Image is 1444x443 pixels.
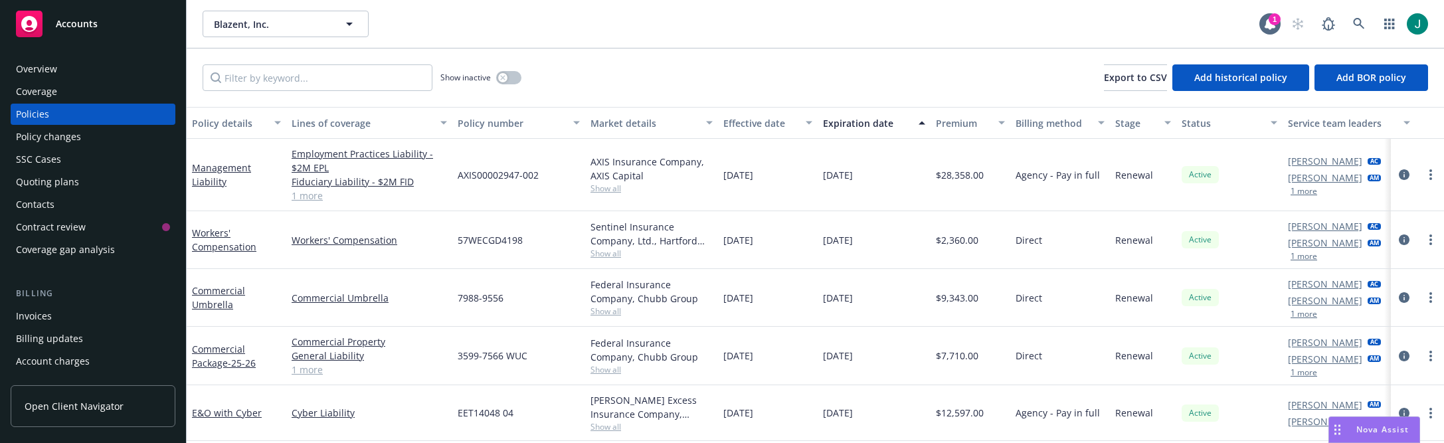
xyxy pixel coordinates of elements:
[11,328,175,349] a: Billing updates
[56,19,98,29] span: Accounts
[1187,234,1214,246] span: Active
[1285,11,1311,37] a: Start snowing
[292,291,447,305] a: Commercial Umbrella
[16,351,90,372] div: Account charges
[292,363,447,377] a: 1 more
[452,107,585,139] button: Policy number
[1110,107,1176,139] button: Stage
[1104,71,1167,84] span: Export to CSV
[192,406,262,419] a: E&O with Cyber
[1182,116,1263,130] div: Status
[25,399,124,413] span: Open Client Navigator
[1396,290,1412,306] a: circleInformation
[590,248,713,259] span: Show all
[723,168,753,182] span: [DATE]
[192,343,256,369] a: Commercial Package
[292,335,447,349] a: Commercial Property
[440,72,491,83] span: Show inactive
[11,194,175,215] a: Contacts
[1288,116,1396,130] div: Service team leaders
[16,81,57,102] div: Coverage
[1314,64,1428,91] button: Add BOR policy
[458,168,539,182] span: AXIS00002947-002
[1187,292,1214,304] span: Active
[1194,71,1287,84] span: Add historical policy
[1172,64,1309,91] button: Add historical policy
[1288,398,1362,412] a: [PERSON_NAME]
[936,116,990,130] div: Premium
[723,349,753,363] span: [DATE]
[187,107,286,139] button: Policy details
[1423,405,1439,421] a: more
[16,171,79,193] div: Quoting plans
[1291,369,1317,377] button: 1 more
[936,233,978,247] span: $2,360.00
[192,284,245,311] a: Commercial Umbrella
[203,64,432,91] input: Filter by keyword...
[590,220,713,248] div: Sentinel Insurance Company, Ltd., Hartford Insurance Group
[11,58,175,80] a: Overview
[936,406,984,420] span: $12,597.00
[458,406,513,420] span: EET14048 04
[11,104,175,125] a: Policies
[1396,232,1412,248] a: circleInformation
[585,107,718,139] button: Market details
[1423,290,1439,306] a: more
[1288,171,1362,185] a: [PERSON_NAME]
[936,291,978,305] span: $9,343.00
[1423,232,1439,248] a: more
[1423,348,1439,364] a: more
[590,364,713,375] span: Show all
[1269,13,1281,25] div: 1
[16,149,61,170] div: SSC Cases
[1288,294,1362,308] a: [PERSON_NAME]
[292,116,432,130] div: Lines of coverage
[1115,233,1153,247] span: Renewal
[936,168,984,182] span: $28,358.00
[11,149,175,170] a: SSC Cases
[823,291,853,305] span: [DATE]
[590,393,713,421] div: [PERSON_NAME] Excess Insurance Company, [PERSON_NAME] Insurance Group, CRC Group
[1016,406,1100,420] span: Agency - Pay in full
[823,168,853,182] span: [DATE]
[192,226,256,253] a: Workers' Compensation
[1356,424,1409,435] span: Nova Assist
[214,17,329,31] span: Blazent, Inc.
[1187,407,1214,419] span: Active
[1288,352,1362,366] a: [PERSON_NAME]
[1288,219,1362,233] a: [PERSON_NAME]
[1291,310,1317,318] button: 1 more
[1115,406,1153,420] span: Renewal
[16,239,115,260] div: Coverage gap analysis
[292,233,447,247] a: Workers' Compensation
[823,349,853,363] span: [DATE]
[1407,13,1428,35] img: photo
[16,328,83,349] div: Billing updates
[718,107,818,139] button: Effective date
[11,373,175,395] a: Installment plans
[936,349,978,363] span: $7,710.00
[192,161,251,188] a: Management Liability
[1104,64,1167,91] button: Export to CSV
[11,126,175,147] a: Policy changes
[458,233,523,247] span: 57WECGD4198
[1288,236,1362,250] a: [PERSON_NAME]
[1288,335,1362,349] a: [PERSON_NAME]
[11,5,175,43] a: Accounts
[16,217,86,238] div: Contract review
[590,421,713,432] span: Show all
[1291,252,1317,260] button: 1 more
[458,291,503,305] span: 7988-9556
[458,349,527,363] span: 3599-7566 WUC
[11,306,175,327] a: Invoices
[192,116,266,130] div: Policy details
[292,349,447,363] a: General Liability
[590,306,713,317] span: Show all
[1176,107,1283,139] button: Status
[16,58,57,80] div: Overview
[723,116,798,130] div: Effective date
[1376,11,1403,37] a: Switch app
[590,336,713,364] div: Federal Insurance Company, Chubb Group
[590,155,713,183] div: AXIS Insurance Company, AXIS Capital
[823,233,853,247] span: [DATE]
